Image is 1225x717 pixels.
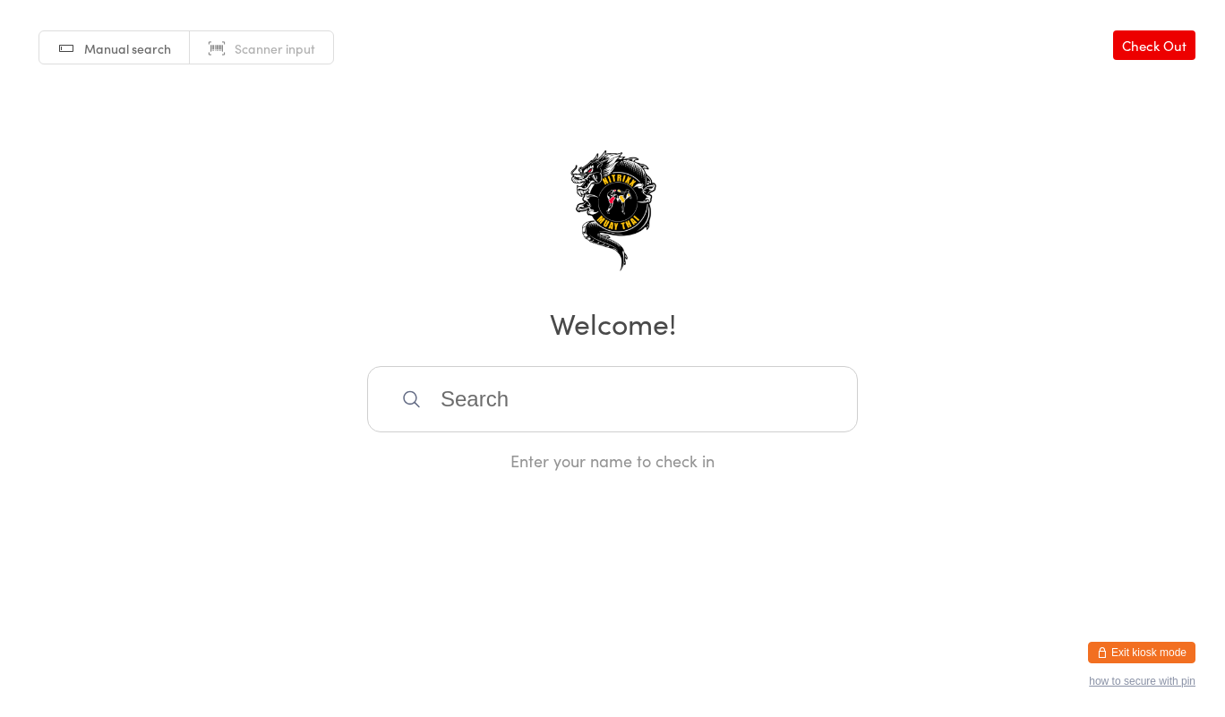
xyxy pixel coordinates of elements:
[1089,675,1195,687] button: how to secure with pin
[545,143,680,277] img: Nitrixx Fitness
[84,39,171,57] span: Manual search
[1088,642,1195,663] button: Exit kiosk mode
[18,303,1207,343] h2: Welcome!
[367,449,858,472] div: Enter your name to check in
[235,39,315,57] span: Scanner input
[1113,30,1195,60] a: Check Out
[367,366,858,432] input: Search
